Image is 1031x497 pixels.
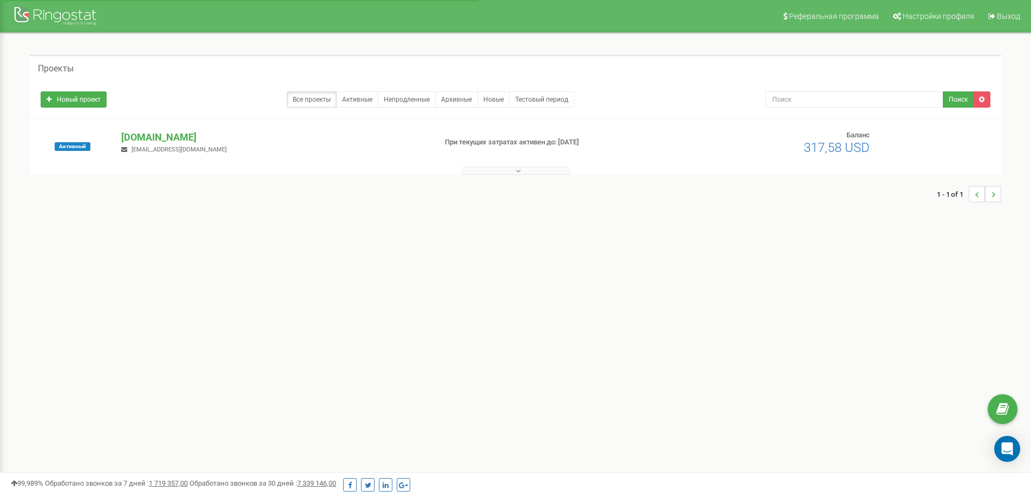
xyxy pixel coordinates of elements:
span: Обработано звонков за 30 дней : [189,479,336,487]
a: Тестовый период [509,91,574,108]
button: Поиск [943,91,974,108]
a: Новый проект [41,91,107,108]
a: Активные [336,91,378,108]
span: 317,58 USD [804,140,870,155]
span: Настройки профиля [903,12,974,21]
span: Обработано звонков за 7 дней : [45,479,188,487]
u: 1 719 357,00 [149,479,188,487]
a: Непродленные [378,91,436,108]
div: Open Intercom Messenger [994,436,1020,462]
a: Все проекты [287,91,337,108]
span: Реферальная программа [789,12,879,21]
input: Поиск [765,91,943,108]
span: 99,989% [11,479,43,487]
span: Баланс [846,131,870,139]
span: 1 - 1 of 1 [937,186,969,202]
u: 7 339 146,00 [297,479,336,487]
span: Активный [55,142,90,151]
a: Архивные [435,91,478,108]
a: Новые [477,91,510,108]
p: [DOMAIN_NAME] [121,130,427,144]
p: При текущих затратах активен до: [DATE] [445,137,670,148]
nav: ... [937,175,1001,213]
span: Выход [997,12,1020,21]
span: [EMAIL_ADDRESS][DOMAIN_NAME] [132,146,227,153]
h5: Проекты [38,64,74,74]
